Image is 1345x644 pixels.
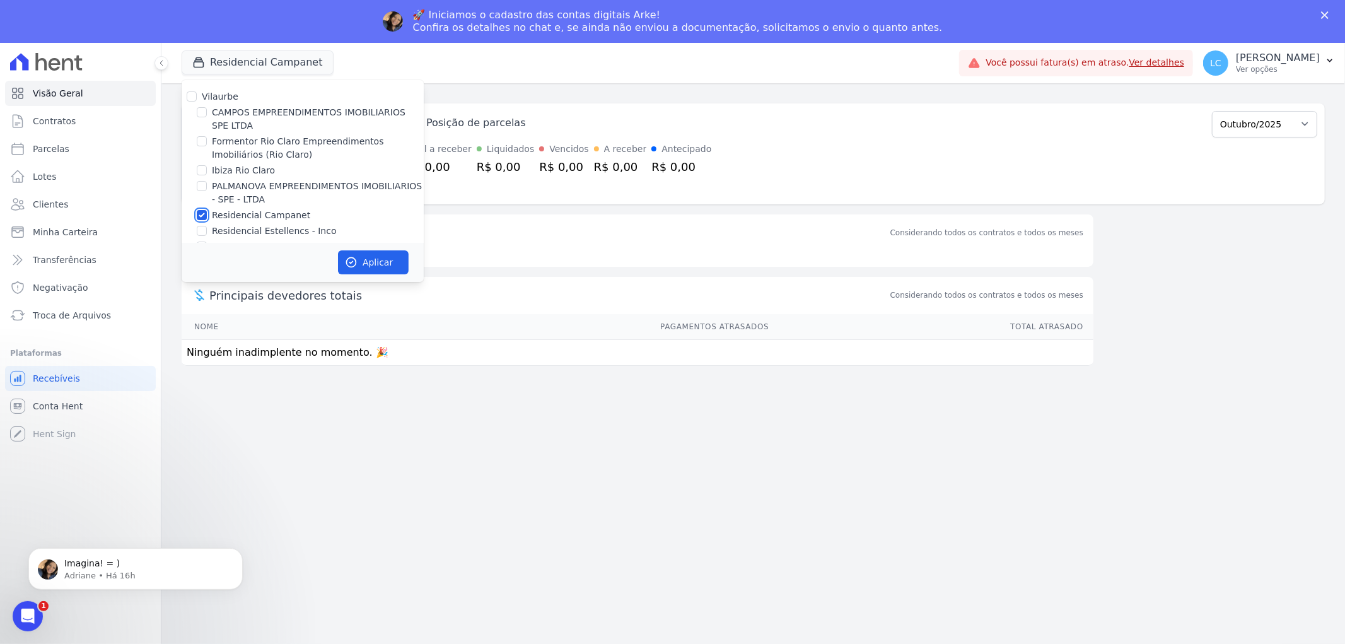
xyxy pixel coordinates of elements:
p: [PERSON_NAME] [1236,52,1320,64]
a: Visão Geral [5,81,156,106]
span: Considerando todos os contratos e todos os meses [890,290,1083,301]
div: Considerando todos os contratos e todos os meses [890,227,1083,238]
div: Posição de parcelas [426,115,526,131]
a: Ver detalhes [1129,57,1185,67]
span: Principais devedores totais [209,287,888,304]
a: Clientes [5,192,156,217]
span: Visão Geral [33,87,83,100]
a: Troca de Arquivos [5,303,156,328]
button: Residencial Campanet [182,50,334,74]
div: Plataformas [10,346,151,361]
div: Vencidos [549,143,588,156]
span: Recebíveis [33,372,80,385]
label: Vilaurbe [202,91,238,102]
label: PALMANOVA EMPREENDIMENTOS IMOBILIARIOS - SPE - LTDA [212,180,424,206]
p: Sem saldo devedor no momento. 🎉 [182,242,1093,267]
label: CAMPOS EMPREENDIMENTOS IMOBILIARIOS SPE LTDA [212,106,424,132]
label: Ibiza Rio Claro [212,164,275,177]
span: Parcelas [33,143,69,155]
label: Formentor Rio Claro Empreendimentos Imobiliários (Rio Claro) [212,135,424,161]
span: Contratos [33,115,76,127]
span: LC [1210,59,1221,67]
label: Residencial Estellencs - Inco [212,225,337,238]
p: Ver opções [1236,64,1320,74]
span: Transferências [33,254,96,266]
th: Nome [182,314,344,340]
div: R$ 0,00 [651,158,711,175]
button: Aplicar [338,250,409,274]
label: Residencial Campanet [212,209,310,222]
span: Lotes [33,170,57,183]
span: Minha Carteira [33,226,98,238]
label: Residencial Estellencs - LBA [212,240,335,254]
div: R$ 0,00 [539,158,588,175]
div: Liquidados [487,143,535,156]
div: 🚀 Iniciamos o cadastro das contas digitais Arke! Confira os detalhes no chat e, se ainda não envi... [413,9,943,34]
div: A receber [604,143,647,156]
th: Total Atrasado [769,314,1093,340]
a: Recebíveis [5,366,156,391]
span: Troca de Arquivos [33,309,111,322]
td: Ninguém inadimplente no momento. 🎉 [182,339,1093,365]
a: Minha Carteira [5,220,156,245]
div: Total a receber [406,143,472,156]
iframe: Intercom notifications mensagem [9,522,262,610]
div: Fechar [1321,11,1334,19]
a: Lotes [5,164,156,189]
iframe: Intercom live chat [13,601,43,631]
span: Negativação [33,281,88,294]
a: Parcelas [5,136,156,161]
div: R$ 0,00 [477,158,535,175]
span: 1 [38,601,49,611]
span: Conta Hent [33,400,83,413]
div: R$ 0,00 [406,158,472,175]
div: Antecipado [661,143,711,156]
a: Transferências [5,247,156,272]
div: R$ 0,00 [594,158,647,175]
th: Pagamentos Atrasados [344,314,769,340]
a: Contratos [5,108,156,134]
span: Você possui fatura(s) em atraso. [986,56,1184,69]
a: Conta Hent [5,394,156,419]
img: Profile image for Adriane [383,11,403,32]
button: LC [PERSON_NAME] Ver opções [1193,45,1345,81]
span: Clientes [33,198,68,211]
a: Negativação [5,275,156,300]
div: Saldo devedor total [209,225,888,242]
